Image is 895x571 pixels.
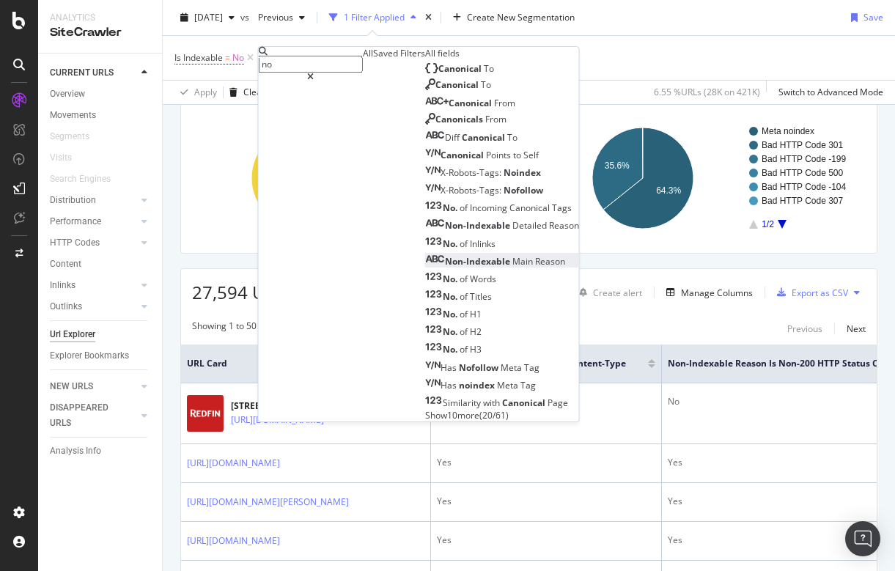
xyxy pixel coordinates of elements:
[593,287,642,299] div: Create alert
[445,131,462,144] span: Diff
[50,278,137,293] a: Inlinks
[548,397,568,409] span: Page
[443,397,483,409] span: Similarity
[50,129,104,144] a: Segments
[194,11,223,23] span: 2025 Sep. 9th
[460,202,470,214] span: of
[50,379,137,394] a: NEW URLS
[845,521,880,556] div: Open Intercom Messenger
[460,308,470,320] span: of
[174,81,217,104] button: Apply
[187,534,280,548] a: [URL][DOMAIN_NAME]
[441,149,486,161] span: Canonical
[460,237,470,250] span: of
[425,409,479,421] span: Show 10 more
[50,214,101,229] div: Performance
[174,51,223,64] span: Is Indexable
[507,131,518,144] span: To
[192,114,526,242] div: A chart.
[771,281,848,304] button: Export as CSV
[441,184,504,196] span: X-Robots-Tags:
[863,11,883,23] div: Save
[187,495,349,509] a: [URL][DOMAIN_NAME][PERSON_NAME]
[509,202,552,214] span: Canonical
[467,11,575,23] span: Create New Segmentation
[422,10,435,25] div: times
[778,86,883,98] div: Switch to Advanced Mode
[479,409,509,421] span: ( 20 / 61 )
[50,172,125,187] a: Search Engines
[762,154,846,164] text: Bad HTTP Code -199
[486,149,513,161] span: Points
[549,219,579,232] span: Reason
[483,397,502,409] span: with
[50,443,101,459] div: Analysis Info
[441,166,504,179] span: X-Robots-Tags:
[681,287,753,299] div: Manage Columns
[50,235,137,251] a: HTTP Codes
[257,49,315,67] button: Add Filter
[459,379,497,391] span: noindex
[50,193,137,208] a: Distribution
[654,86,760,98] div: 6.55 % URLs ( 28K on 421K )
[50,327,95,342] div: Url Explorer
[174,6,240,29] button: [DATE]
[344,11,405,23] div: 1 Filter Applied
[470,202,509,214] span: Incoming
[524,361,539,374] span: Tag
[50,327,152,342] a: Url Explorer
[847,320,866,337] button: Next
[232,48,244,68] span: No
[787,320,822,337] button: Previous
[192,280,347,304] span: 27,594 URLs found
[484,62,494,75] span: To
[460,325,470,338] span: of
[187,395,224,432] img: main image
[459,361,501,374] span: Nofollow
[50,193,96,208] div: Distribution
[50,299,137,314] a: Outlinks
[437,495,655,508] div: Yes
[512,255,535,268] span: Main
[231,399,356,413] div: [STREET_ADDRESS] | Redfin
[187,357,413,370] span: URL Card
[504,184,543,196] span: Nofollow
[762,196,844,206] text: Bad HTTP Code 307
[437,456,655,469] div: Yes
[533,114,866,242] div: A chart.
[363,47,373,59] div: All
[259,56,363,73] input: Search by field name
[470,325,482,338] span: H2
[50,12,150,24] div: Analytics
[513,149,523,161] span: to
[485,113,507,125] span: From
[660,284,753,301] button: Manage Columns
[187,456,280,471] a: [URL][DOMAIN_NAME]
[443,343,460,356] span: No.
[437,534,655,547] div: Yes
[50,172,111,187] div: Search Engines
[449,97,494,109] span: Canonical
[668,357,894,370] span: Non-Indexable Reason is Non-200 HTTP Status Code
[50,235,100,251] div: HTTP Codes
[443,290,460,303] span: No.
[192,320,328,337] div: Showing 1 to 50 of 27,594 entries
[470,237,496,250] span: Inlinks
[50,278,75,293] div: Inlinks
[762,140,844,150] text: Bad HTTP Code 301
[470,308,482,320] span: H1
[225,51,230,64] span: =
[443,273,460,285] span: No.
[552,202,572,214] span: Tags
[435,78,481,91] span: Canonical
[512,219,549,232] span: Detailed
[573,281,642,304] button: Create alert
[762,219,774,229] text: 1/2
[502,397,548,409] span: Canonical
[447,6,581,29] button: Create New Segmentation
[50,257,152,272] a: Content
[470,343,482,356] span: H3
[50,108,152,123] a: Movements
[50,150,72,166] div: Visits
[443,308,460,320] span: No.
